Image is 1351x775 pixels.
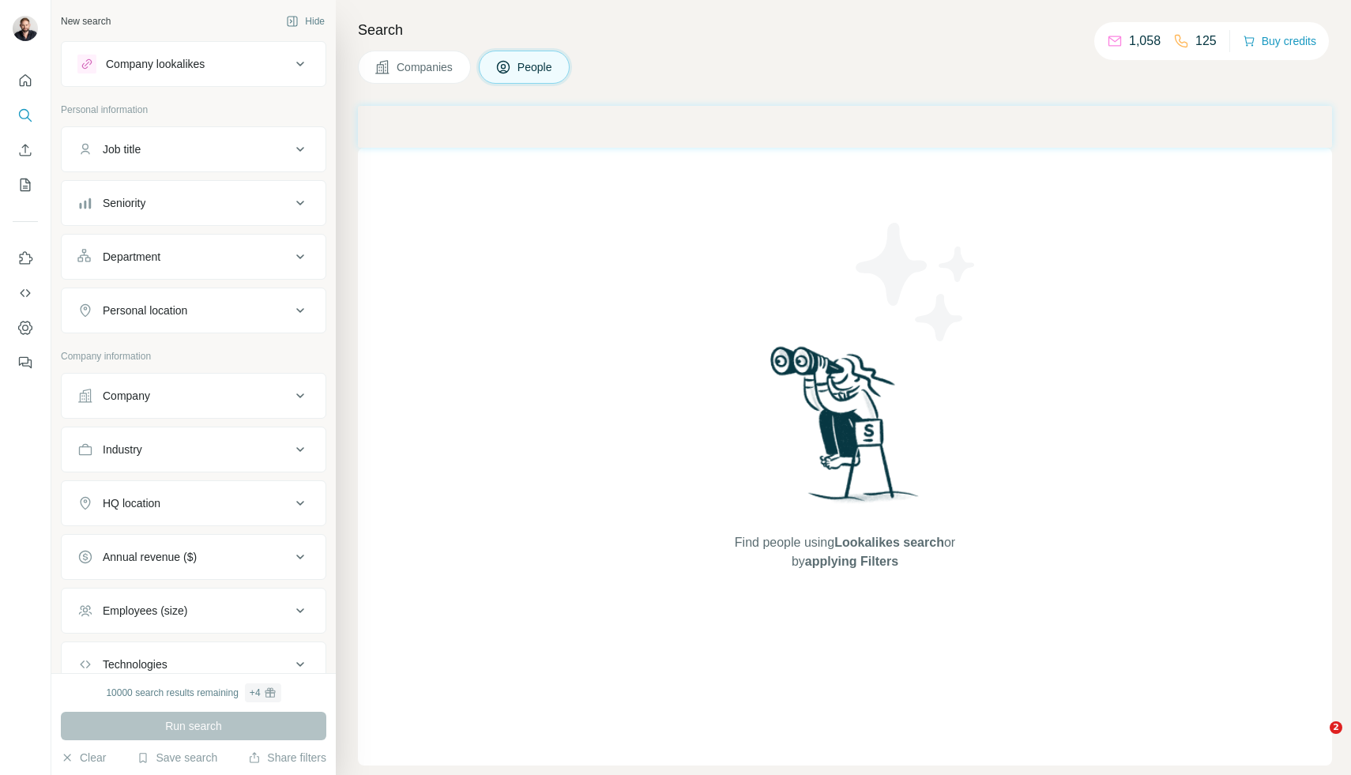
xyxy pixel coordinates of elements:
[13,314,38,342] button: Dashboard
[103,495,160,511] div: HQ location
[248,750,326,766] button: Share filters
[61,750,106,766] button: Clear
[103,249,160,265] div: Department
[61,349,326,363] p: Company information
[62,45,326,83] button: Company lookalikes
[763,342,928,518] img: Surfe Illustration - Woman searching with binoculars
[61,14,111,28] div: New search
[805,555,898,568] span: applying Filters
[517,59,554,75] span: People
[358,19,1332,41] h4: Search
[1330,721,1342,734] span: 2
[1297,721,1335,759] iframe: Intercom live chat
[103,656,167,672] div: Technologies
[103,195,145,211] div: Seniority
[62,292,326,329] button: Personal location
[103,549,197,565] div: Annual revenue ($)
[1195,32,1217,51] p: 125
[13,101,38,130] button: Search
[13,348,38,377] button: Feedback
[13,279,38,307] button: Use Surfe API
[103,303,187,318] div: Personal location
[103,442,142,457] div: Industry
[62,538,326,576] button: Annual revenue ($)
[1129,32,1161,51] p: 1,058
[62,184,326,222] button: Seniority
[62,238,326,276] button: Department
[1243,30,1316,52] button: Buy credits
[13,136,38,164] button: Enrich CSV
[137,750,217,766] button: Save search
[103,388,150,404] div: Company
[62,130,326,168] button: Job title
[103,603,187,619] div: Employees (size)
[13,244,38,273] button: Use Surfe on LinkedIn
[62,484,326,522] button: HQ location
[61,103,326,117] p: Personal information
[103,141,141,157] div: Job title
[397,59,454,75] span: Companies
[106,683,280,702] div: 10000 search results remaining
[62,645,326,683] button: Technologies
[275,9,336,33] button: Hide
[718,533,971,571] span: Find people using or by
[13,16,38,41] img: Avatar
[62,592,326,630] button: Employees (size)
[250,686,261,700] div: + 4
[13,66,38,95] button: Quick start
[358,106,1332,148] iframe: Banner
[62,377,326,415] button: Company
[62,431,326,468] button: Industry
[106,56,205,72] div: Company lookalikes
[13,171,38,199] button: My lists
[834,536,944,549] span: Lookalikes search
[845,211,988,353] img: Surfe Illustration - Stars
